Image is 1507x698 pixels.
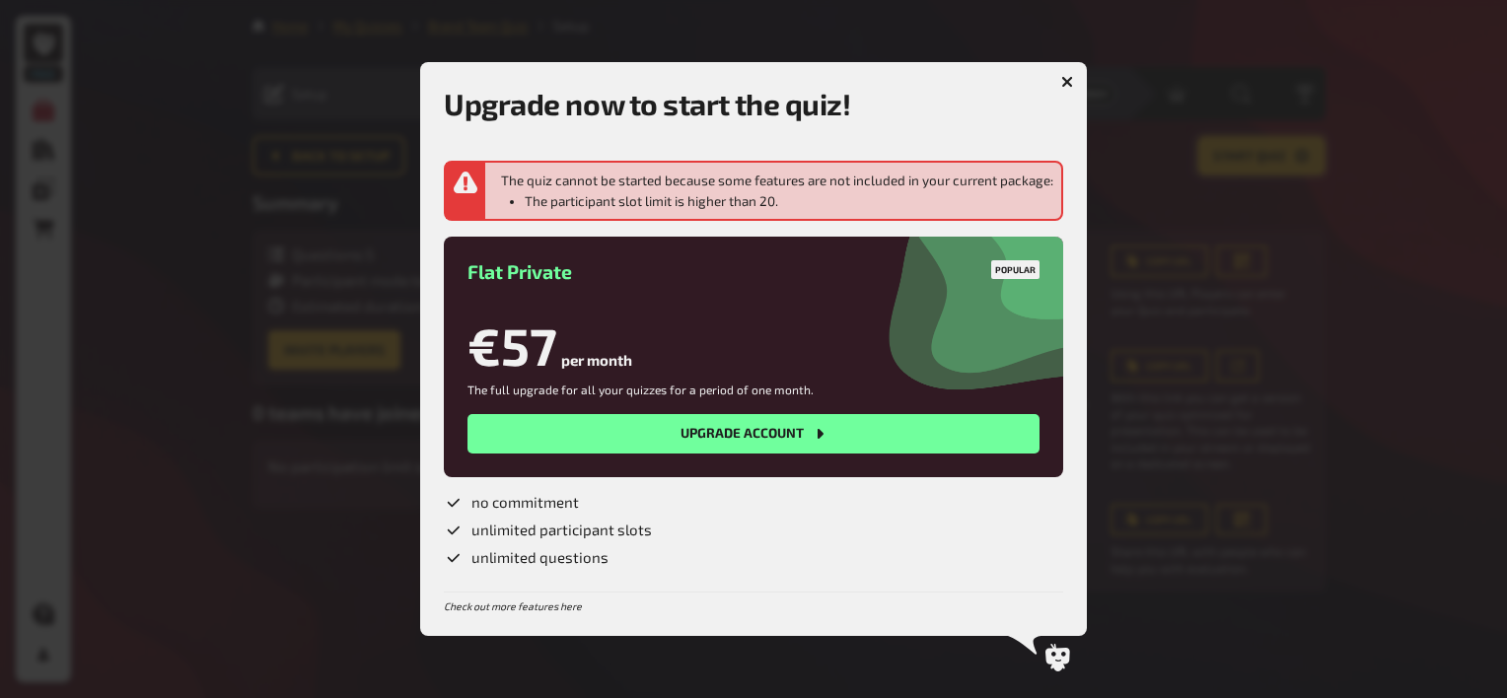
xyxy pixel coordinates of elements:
h1: €57 [467,314,557,377]
h3: Flat Private [467,260,1040,283]
span: unlimited questions [471,548,609,568]
span: unlimited participant slots [471,521,652,540]
div: The quiz cannot be started because some features are not included in your current package: [501,171,1053,211]
span: per month [561,351,632,377]
p: The full upgrade for all your quizzes for a period of one month. [467,381,1040,398]
button: Upgrade account [467,414,1040,454]
a: Check out more features here [444,600,582,612]
span: no commitment [471,493,579,513]
li: The participant slot limit is higher than 20. [525,191,1053,211]
div: Popular [991,260,1040,279]
h2: Upgrade now to start the quiz! [444,86,1063,121]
